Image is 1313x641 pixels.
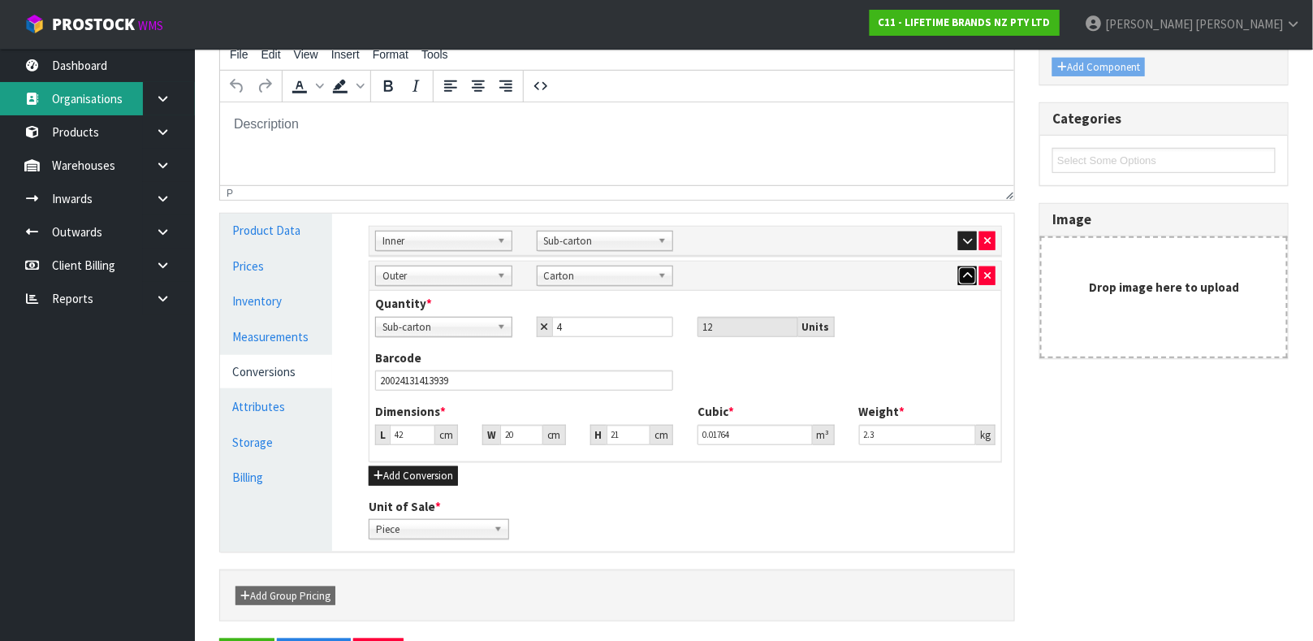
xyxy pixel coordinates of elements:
[390,425,435,445] input: Length
[235,587,335,606] button: Add Group Pricing
[220,249,332,283] a: Prices
[650,425,673,445] div: cm
[220,214,332,247] a: Product Data
[369,466,458,486] button: Add Conversion
[220,461,332,494] a: Billing
[870,10,1060,36] a: C11 - LIFETIME BRANDS NZ PTY LTD
[698,425,813,445] input: Cubic
[464,72,492,100] button: Align center
[543,425,566,445] div: cm
[220,284,332,318] a: Inventory
[544,266,652,286] span: Carton
[1052,212,1276,227] h3: Image
[552,317,674,337] input: Child Qty
[375,403,446,420] label: Dimensions
[500,425,542,445] input: Width
[544,232,652,251] span: Sub-carton
[376,520,487,539] span: Piece
[1105,16,1193,32] span: [PERSON_NAME]
[375,295,432,312] label: Quantity
[382,232,490,251] span: Inner
[220,355,332,388] a: Conversions
[859,425,977,445] input: Weight
[294,48,318,61] span: View
[373,48,408,61] span: Format
[382,318,490,337] span: Sub-carton
[698,403,734,420] label: Cubic
[223,72,251,100] button: Undo
[24,14,45,34] img: cube-alt.png
[230,48,248,61] span: File
[435,425,458,445] div: cm
[487,428,496,442] strong: W
[802,320,830,334] strong: Units
[421,48,448,61] span: Tools
[220,320,332,353] a: Measurements
[813,425,835,445] div: m³
[1052,58,1145,77] button: Add Component
[375,349,421,366] label: Barcode
[261,48,281,61] span: Edit
[402,72,430,100] button: Italic
[1195,16,1283,32] span: [PERSON_NAME]
[251,72,279,100] button: Redo
[138,18,163,33] small: WMS
[437,72,464,100] button: Align left
[976,425,996,445] div: kg
[369,498,441,515] label: Unit of Sale
[52,14,135,35] span: ProStock
[331,48,360,61] span: Insert
[1089,279,1239,295] strong: Drop image here to upload
[698,317,798,337] input: Unit Qty
[1001,186,1015,200] div: Resize
[859,403,905,420] label: Weight
[220,426,332,459] a: Storage
[220,390,332,423] a: Attributes
[380,428,386,442] strong: L
[286,72,326,100] div: Text color
[326,72,367,100] div: Background color
[1052,111,1276,127] h3: Categories
[879,15,1051,29] strong: C11 - LIFETIME BRANDS NZ PTY LTD
[227,188,233,199] div: p
[382,266,490,286] span: Outer
[595,428,603,442] strong: H
[375,370,673,391] input: Barcode
[492,72,520,100] button: Align right
[220,102,1014,185] iframe: Rich Text Area. Press ALT-0 for help.
[607,425,650,445] input: Height
[374,72,402,100] button: Bold
[527,72,555,100] button: Source code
